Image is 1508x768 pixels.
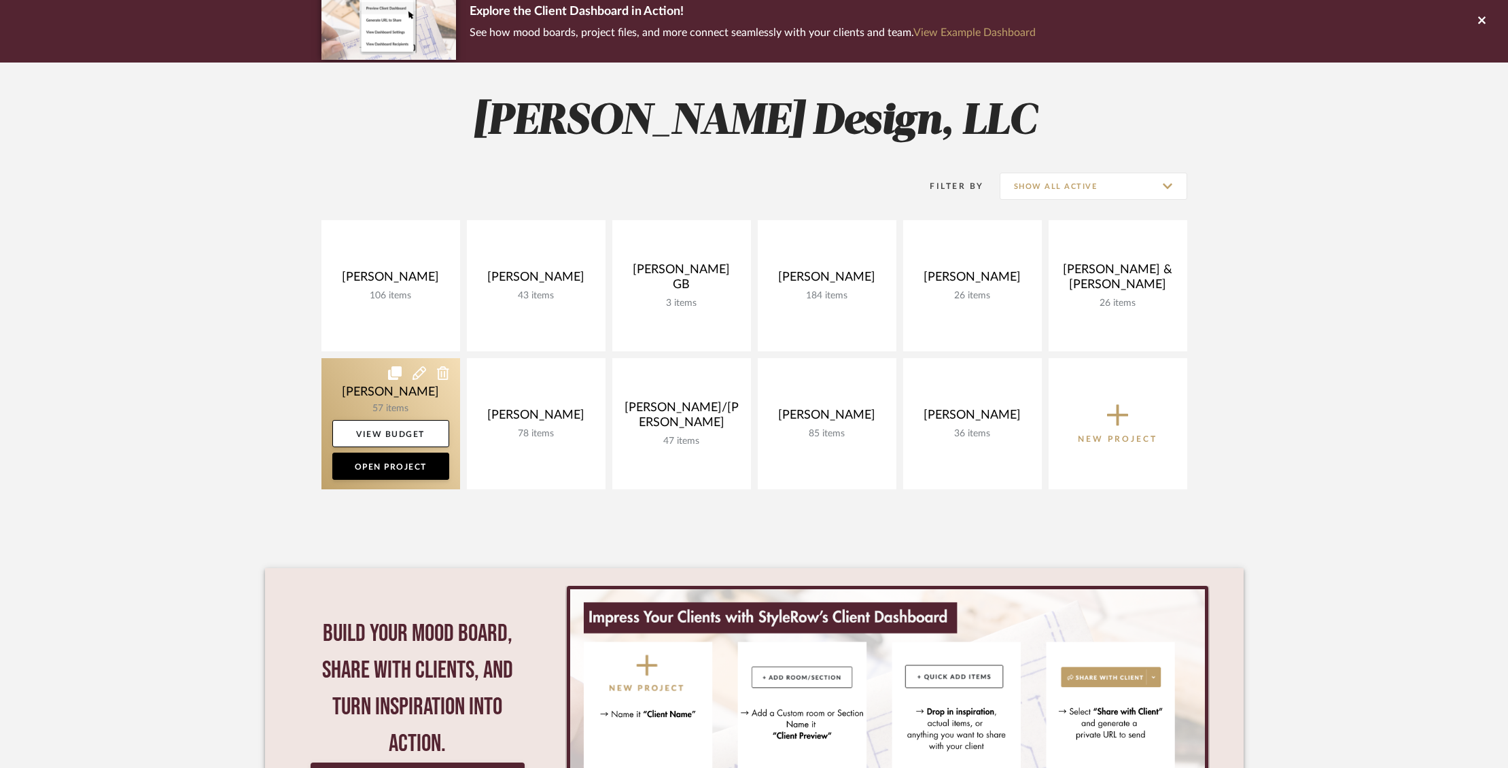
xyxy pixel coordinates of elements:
div: Build your mood board, share with clients, and turn inspiration into action. [311,616,525,763]
p: See how mood boards, project files, and more connect seamlessly with your clients and team. [470,23,1036,42]
a: View Budget [332,420,449,447]
div: [PERSON_NAME] [332,270,449,290]
div: [PERSON_NAME] & [PERSON_NAME] [1059,262,1176,298]
div: 26 items [914,290,1031,302]
div: [PERSON_NAME] [914,270,1031,290]
div: 47 items [623,436,740,447]
div: [PERSON_NAME] [769,270,885,290]
p: Explore the Client Dashboard in Action! [470,1,1036,23]
div: 36 items [914,428,1031,440]
button: New Project [1049,358,1187,489]
div: 184 items [769,290,885,302]
div: 106 items [332,290,449,302]
div: [PERSON_NAME] [478,408,595,428]
div: [PERSON_NAME]/[PERSON_NAME] [623,400,740,436]
div: 26 items [1059,298,1176,309]
div: [PERSON_NAME] GB [623,262,740,298]
div: 3 items [623,298,740,309]
div: Filter By [913,179,984,193]
div: [PERSON_NAME] [769,408,885,428]
div: [PERSON_NAME] [478,270,595,290]
p: New Project [1078,432,1157,446]
a: Open Project [332,453,449,480]
a: View Example Dashboard [913,27,1036,38]
h2: [PERSON_NAME] Design, LLC [265,97,1244,147]
div: 85 items [769,428,885,440]
div: 78 items [478,428,595,440]
div: 43 items [478,290,595,302]
div: [PERSON_NAME] [914,408,1031,428]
